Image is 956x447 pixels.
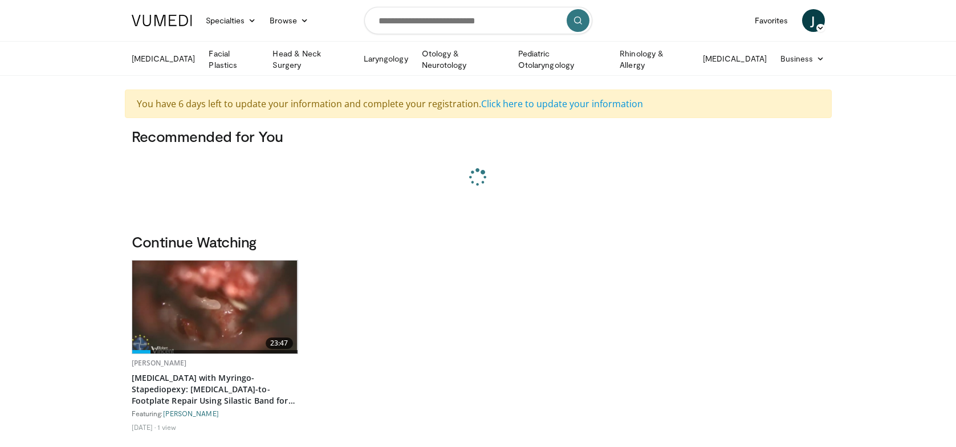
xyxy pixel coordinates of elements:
[132,372,298,407] a: [MEDICAL_DATA] with Myringo-Stapediopexy: [MEDICAL_DATA]-to-Footplate Repair Using Silastic Band ...
[266,48,356,71] a: Head & Neck Surgery
[748,9,795,32] a: Favorites
[263,9,315,32] a: Browse
[357,47,415,70] a: Laryngology
[132,261,298,353] a: 23:47
[132,233,825,251] h3: Continue Watching
[125,90,832,118] div: You have 6 days left to update your information and complete your registration.
[481,97,643,110] a: Click here to update your information
[132,358,187,368] a: [PERSON_NAME]
[774,47,832,70] a: Business
[132,409,298,418] div: Featuring:
[511,48,613,71] a: Pediatric Otolaryngology
[415,48,511,71] a: Otology & Neurotology
[266,338,293,349] span: 23:47
[132,15,192,26] img: VuMedi Logo
[364,7,592,34] input: Search topics, interventions
[202,48,266,71] a: Facial Plastics
[199,9,263,32] a: Specialties
[157,422,176,432] li: 1 view
[802,9,825,32] a: J
[132,261,298,353] img: aa3beb65-391f-4e49-b8d6-de33942b0ddb.620x360_q85_upscale.jpg
[132,127,825,145] h3: Recommended for You
[163,409,219,417] a: [PERSON_NAME]
[132,422,156,432] li: [DATE]
[613,48,696,71] a: Rhinology & Allergy
[696,47,774,70] a: [MEDICAL_DATA]
[125,47,202,70] a: [MEDICAL_DATA]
